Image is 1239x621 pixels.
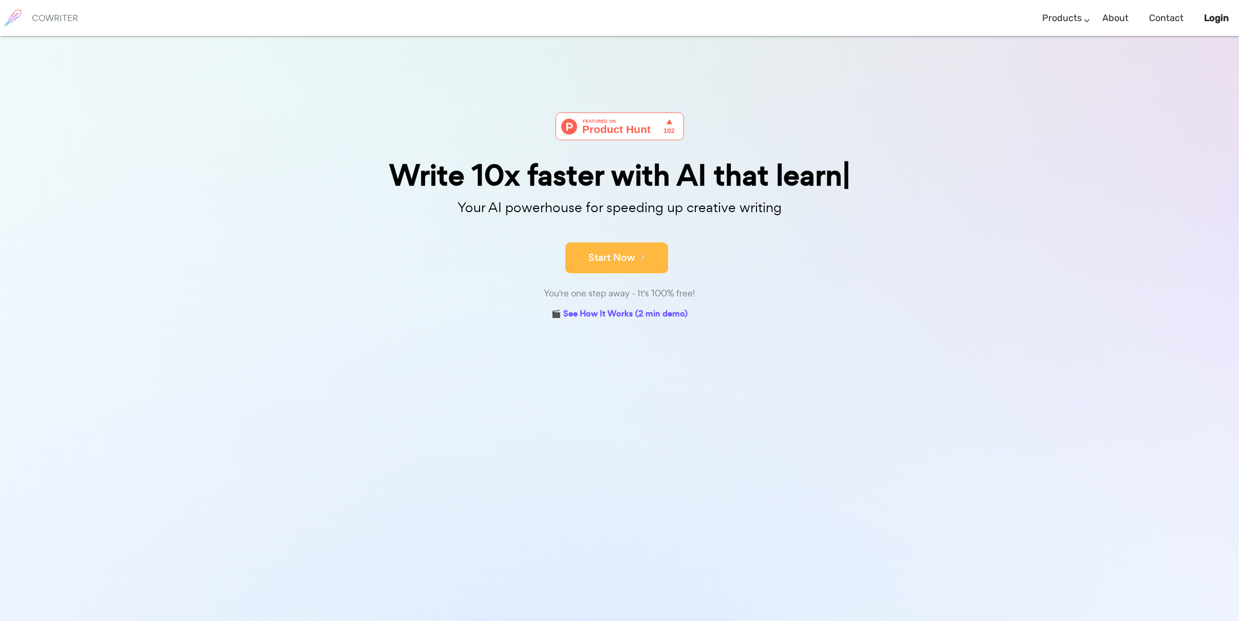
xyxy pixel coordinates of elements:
div: You're one step away - It's 100% free! [363,286,877,301]
img: Cowriter - Your AI buddy for speeding up creative writing | Product Hunt [556,112,684,140]
p: Your AI powerhouse for speeding up creative writing [363,197,877,219]
h6: COWRITER [32,13,78,23]
b: Login [1204,12,1229,24]
a: Login [1204,3,1229,33]
a: 🎬 See How It Works (2 min demo) [551,307,688,323]
button: Start Now [565,242,668,273]
a: Contact [1149,3,1183,33]
a: About [1102,3,1129,33]
div: Write 10x faster with AI that learn [363,161,877,190]
a: Products [1042,3,1082,33]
